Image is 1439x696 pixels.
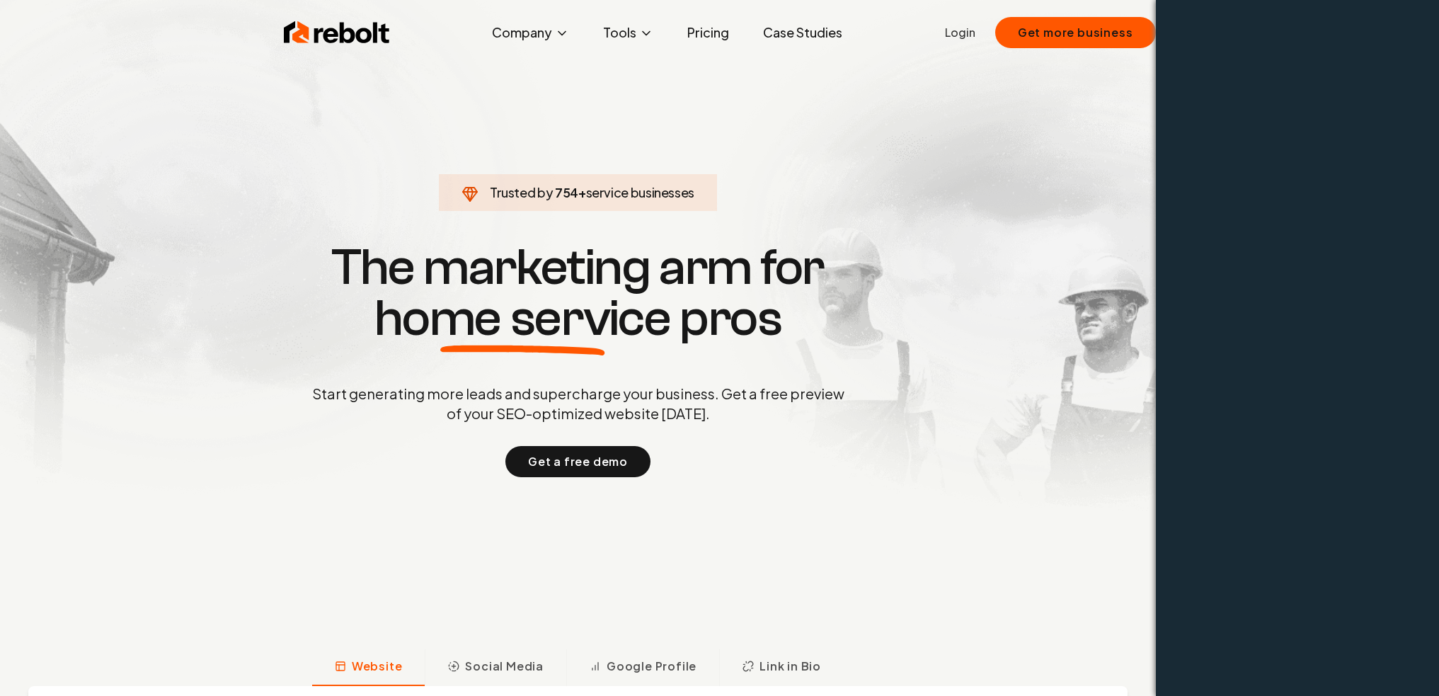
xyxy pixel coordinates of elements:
[312,649,425,686] button: Website
[352,658,403,675] span: Website
[676,18,740,47] a: Pricing
[586,184,695,200] span: service businesses
[374,293,671,344] span: home service
[566,649,719,686] button: Google Profile
[752,18,854,47] a: Case Studies
[759,658,821,675] span: Link in Bio
[425,649,566,686] button: Social Media
[490,184,553,200] span: Trusted by
[995,17,1156,48] button: Get more business
[465,658,544,675] span: Social Media
[719,649,844,686] button: Link in Bio
[555,183,578,202] span: 754
[481,18,580,47] button: Company
[505,446,650,477] button: Get a free demo
[945,24,975,41] a: Login
[592,18,665,47] button: Tools
[309,384,847,423] p: Start generating more leads and supercharge your business. Get a free preview of your SEO-optimiz...
[284,18,390,47] img: Rebolt Logo
[607,658,696,675] span: Google Profile
[239,242,918,344] h1: The marketing arm for pros
[578,184,586,200] span: +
